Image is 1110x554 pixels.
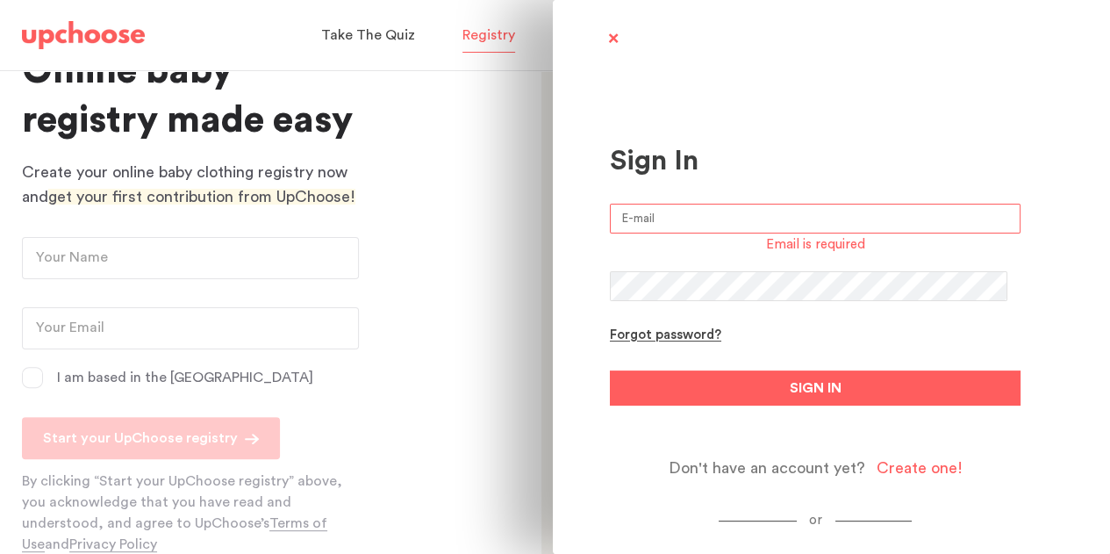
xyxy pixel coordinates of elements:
div: Create one! [877,458,963,478]
div: Email is required [766,237,865,254]
button: SIGN IN [610,371,1020,406]
span: or [797,514,834,527]
div: Forgot password? [610,327,721,344]
input: E-mail [610,204,1020,234]
span: Don't have an account yet? [669,458,865,478]
span: SIGN IN [790,378,841,399]
div: Sign In [610,144,1020,177]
